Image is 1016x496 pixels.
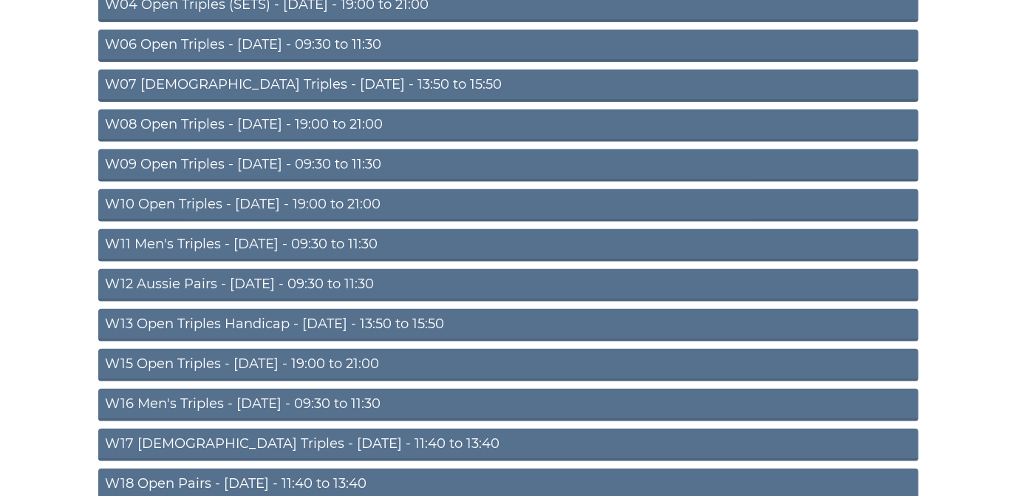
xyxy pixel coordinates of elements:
[98,309,918,342] a: W13 Open Triples Handicap - [DATE] - 13:50 to 15:50
[98,109,918,142] a: W08 Open Triples - [DATE] - 19:00 to 21:00
[98,389,918,421] a: W16 Men's Triples - [DATE] - 09:30 to 11:30
[98,269,918,302] a: W12 Aussie Pairs - [DATE] - 09:30 to 11:30
[98,69,918,102] a: W07 [DEMOGRAPHIC_DATA] Triples - [DATE] - 13:50 to 15:50
[98,149,918,182] a: W09 Open Triples - [DATE] - 09:30 to 11:30
[98,429,918,461] a: W17 [DEMOGRAPHIC_DATA] Triples - [DATE] - 11:40 to 13:40
[98,229,918,262] a: W11 Men's Triples - [DATE] - 09:30 to 11:30
[98,189,918,222] a: W10 Open Triples - [DATE] - 19:00 to 21:00
[98,349,918,381] a: W15 Open Triples - [DATE] - 19:00 to 21:00
[98,30,918,62] a: W06 Open Triples - [DATE] - 09:30 to 11:30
